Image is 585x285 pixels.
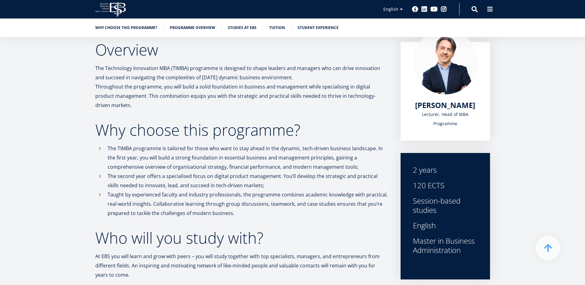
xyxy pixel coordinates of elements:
[95,230,388,246] h2: Who will you study with?
[7,102,59,107] span: Technology Innovation MBA
[95,122,388,138] h2: Why choose this programme?
[170,25,215,31] a: Programme overview
[413,30,478,94] img: Marko Rillo
[95,252,388,279] p: At EBS you will learn and grow with peers – you will study together with top specialists, manager...
[108,171,388,190] p: The second year offers a specialised focus on digital product management. You’ll develop the stra...
[298,25,339,31] a: Student experience
[2,102,6,106] input: Technology Innovation MBA
[412,6,418,12] a: Facebook
[95,64,388,110] p: The Technology Innovation MBA (TIMBA) programme is designed to shape leaders and managers who can...
[413,181,478,190] div: 120 ECTS
[431,6,438,12] a: Youtube
[95,42,388,57] h2: Overview
[415,101,475,110] a: [PERSON_NAME]
[413,110,478,128] div: Lecturer, Head of MBA Programme
[7,94,34,99] span: Two-year MBA
[108,190,388,218] p: Taught by experienced faculty and industry professionals, the programme combines academic knowled...
[95,25,157,31] a: Why choose this programme?
[2,94,6,98] input: Two-year MBA
[269,25,285,31] a: Tuition
[413,196,478,215] div: Session-based studies
[413,165,478,175] div: 2 years
[413,221,478,230] div: English
[7,86,57,91] span: One-year MBA (in Estonian)
[108,144,388,171] p: The TIMBA programme is tailored for those who want to stay ahead in the dynamic, tech-driven busi...
[146,0,166,6] span: Last Name
[413,236,478,255] div: Master in Business Administration
[415,100,475,110] span: [PERSON_NAME]
[421,6,427,12] a: Linkedin
[228,25,257,31] a: Studies at EBS
[2,86,6,90] input: One-year MBA (in Estonian)
[441,6,447,12] a: Instagram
